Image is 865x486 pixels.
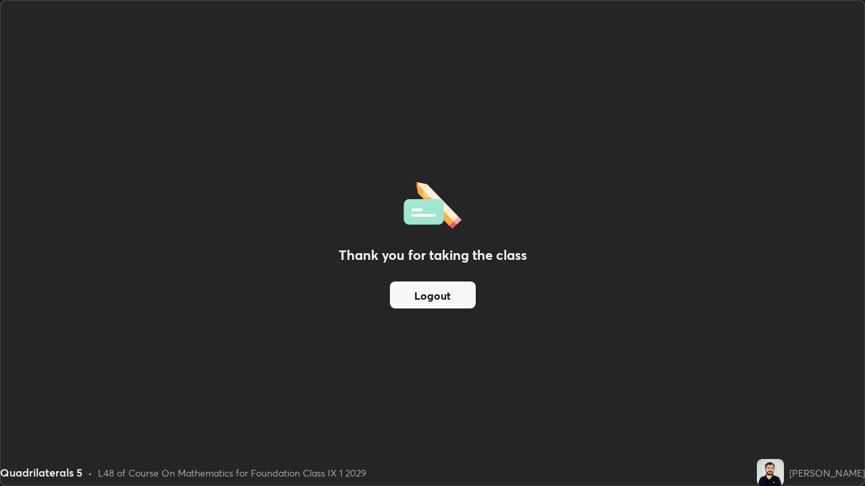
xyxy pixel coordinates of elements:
img: offlineFeedback.1438e8b3.svg [403,178,462,229]
div: • [88,466,93,480]
div: [PERSON_NAME] [789,466,865,480]
h2: Thank you for taking the class [339,245,527,265]
img: 07663084a21d414a8ada915af312ae47.jpg [757,459,784,486]
button: Logout [390,281,476,308]
div: L48 of Course On Mathematics for Foundation Class IX 1 2029 [98,466,366,480]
